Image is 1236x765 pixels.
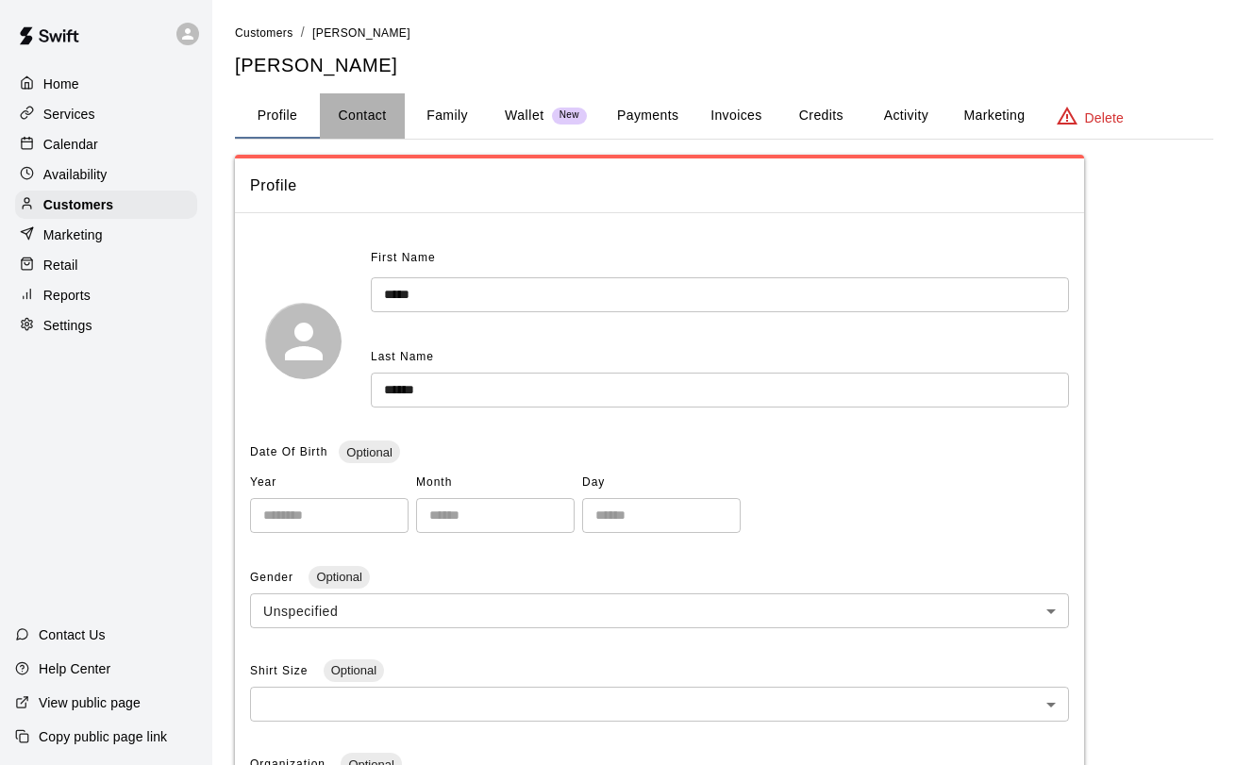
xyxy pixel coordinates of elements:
[324,663,384,677] span: Optional
[309,570,369,584] span: Optional
[39,625,106,644] p: Contact Us
[602,93,693,139] button: Payments
[43,135,98,154] p: Calendar
[15,221,197,249] a: Marketing
[250,468,409,498] span: Year
[320,93,405,139] button: Contact
[43,286,91,305] p: Reports
[15,191,197,219] a: Customers
[15,70,197,98] a: Home
[416,468,575,498] span: Month
[15,130,197,158] a: Calendar
[15,311,197,340] a: Settings
[250,593,1069,628] div: Unspecified
[15,100,197,128] a: Services
[863,93,948,139] button: Activity
[301,23,305,42] li: /
[39,693,141,712] p: View public page
[371,243,436,274] span: First Name
[552,109,587,122] span: New
[43,316,92,335] p: Settings
[778,93,863,139] button: Credits
[1085,108,1124,127] p: Delete
[250,664,312,677] span: Shirt Size
[235,93,320,139] button: Profile
[15,251,197,279] a: Retail
[235,53,1213,78] h5: [PERSON_NAME]
[235,26,293,40] span: Customers
[250,174,1069,198] span: Profile
[582,468,741,498] span: Day
[505,106,544,125] p: Wallet
[43,256,78,274] p: Retail
[43,195,113,214] p: Customers
[39,727,167,746] p: Copy public page link
[250,445,327,458] span: Date Of Birth
[39,659,110,678] p: Help Center
[339,445,399,459] span: Optional
[693,93,778,139] button: Invoices
[371,350,434,363] span: Last Name
[235,23,1213,43] nav: breadcrumb
[235,25,293,40] a: Customers
[15,160,197,189] a: Availability
[948,93,1040,139] button: Marketing
[43,225,103,244] p: Marketing
[43,165,108,184] p: Availability
[235,93,1213,139] div: basic tabs example
[312,26,410,40] span: [PERSON_NAME]
[15,281,197,309] a: Reports
[405,93,490,139] button: Family
[43,105,95,124] p: Services
[250,571,297,584] span: Gender
[43,75,79,93] p: Home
